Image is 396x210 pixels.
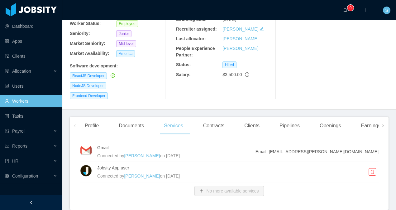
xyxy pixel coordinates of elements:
button: icon: delete [369,168,376,176]
a: [PERSON_NAME] [222,27,258,32]
span: NodeJS Developer [70,82,106,89]
a: [PERSON_NAME] [124,173,160,178]
div: Services [159,117,188,134]
b: Worker Status: [70,21,101,26]
a: [PERSON_NAME] [222,36,258,41]
b: Recruiter assigned: [176,27,217,32]
span: Allocation [12,69,31,74]
b: Software development : [70,63,118,68]
span: Junior [116,30,131,37]
div: Clients [239,117,265,134]
i: icon: bell [343,8,347,12]
a: icon: pie-chartDashboard [5,20,57,32]
i: icon: solution [5,69,9,73]
div: Contracts [198,117,229,134]
a: icon: check-circle [109,73,115,78]
span: America [116,50,135,57]
span: Mid level [116,40,136,47]
sup: 0 [347,5,354,11]
i: icon: book [5,159,9,163]
h4: Jobsity App user [97,164,354,171]
span: Email: [EMAIL_ADDRESS][PERSON_NAME][DOMAIN_NAME] [255,149,379,155]
span: HR [12,159,18,164]
span: Reports [12,144,27,149]
i: icon: plus [363,8,367,12]
span: Connected by [97,153,124,158]
button: icon: plusNo more available services [194,186,264,196]
img: xuEYf3yjHv8fpvZcyFcbvD4AAAAASUVORK5CYII= [80,164,92,177]
span: on [DATE] [160,173,180,178]
i: icon: right [381,124,384,127]
span: $3,500.00 [222,72,242,77]
b: Status: [176,62,191,67]
a: icon: auditClients [5,50,57,62]
div: Openings [315,117,346,134]
span: Frontend Developer [70,92,108,99]
b: Last allocator: [176,36,206,41]
div: Pipelines [274,117,305,134]
span: info-circle [245,72,249,77]
span: Connected by [97,173,124,178]
span: Payroll [12,129,26,134]
b: Market Seniority: [70,41,105,46]
b: Salary: [176,72,191,77]
i: icon: file-protect [5,129,9,133]
a: icon: profileTasks [5,110,57,122]
a: [PERSON_NAME] [124,153,160,158]
div: Profile [80,117,104,134]
i: icon: line-chart [5,144,9,148]
h4: Gmail [97,144,255,151]
div: Documents [114,117,149,134]
span: on [DATE] [160,153,180,158]
b: Market Availability: [70,51,109,56]
i: icon: left [73,124,76,127]
span: S [385,7,388,14]
b: People Experience Partner: [176,46,215,57]
img: kuLOZPwjcRA5AEBSsMqJNr0YAABA0AAACBoAABA0AACCBgAABA0AgKABAABBAwAAggYAQNAAAICgAQAQNAAAIGgAAEDQAAAIG... [80,144,92,157]
a: icon: robotUsers [5,80,57,92]
span: Hired [222,61,236,68]
a: icon: userWorkers [5,95,57,107]
a: [PERSON_NAME] [222,46,258,51]
span: Employee [116,20,138,27]
a: icon: appstoreApps [5,35,57,47]
i: icon: check-circle [111,73,115,78]
span: Configuration [12,173,38,178]
b: Seniority: [70,31,90,36]
i: icon: setting [5,174,9,178]
i: icon: edit [260,27,264,31]
span: ReactJS Developer [70,72,107,79]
